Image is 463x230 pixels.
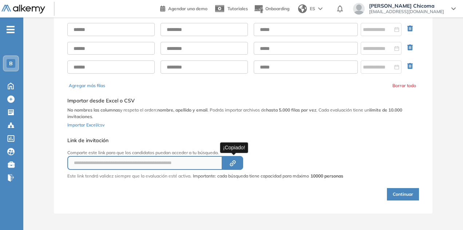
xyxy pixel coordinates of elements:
span: Importante: cada búsqueda tiene capacidad para máximo [193,173,343,179]
button: Onboarding [254,1,289,17]
b: límite de 10.000 invitaciones [67,107,402,119]
b: hasta 5.000 filas por vez [266,107,316,113]
span: Agendar una demo [168,6,207,11]
button: Agregar más filas [69,82,105,89]
p: y respeta el orden: . Podrás importar archivos de . Cada evaluación tiene un . [67,107,419,120]
img: arrow [318,7,322,10]
strong: 10000 personas [310,173,343,179]
span: ES [310,5,315,12]
button: Importar Excel/csv [67,120,104,129]
span: [PERSON_NAME] Chicoma [369,3,444,9]
span: Onboarding [265,6,289,11]
b: No nombres las columnas [67,107,120,113]
img: Logo [1,5,45,14]
p: Este link tendrá validez siempre que la evaluación esté activa. [67,173,191,179]
span: [EMAIL_ADDRESS][DOMAIN_NAME] [369,9,444,15]
img: world [298,4,307,13]
p: Comparte este link para que los candidatos puedan acceder a tu búsqueda. [67,149,343,156]
span: Importar Excel/csv [67,122,104,128]
div: ¡Copiado! [220,142,248,153]
i: - [7,29,15,30]
span: Tutoriales [227,6,248,11]
span: B [9,61,13,66]
button: Continuar [387,188,419,200]
a: Agendar una demo [160,4,207,12]
b: nombre, apellido y email [157,107,207,113]
h5: Importar desde Excel o CSV [67,98,419,104]
h5: Link de invitación [67,137,343,144]
button: Borrar todo [392,82,416,89]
